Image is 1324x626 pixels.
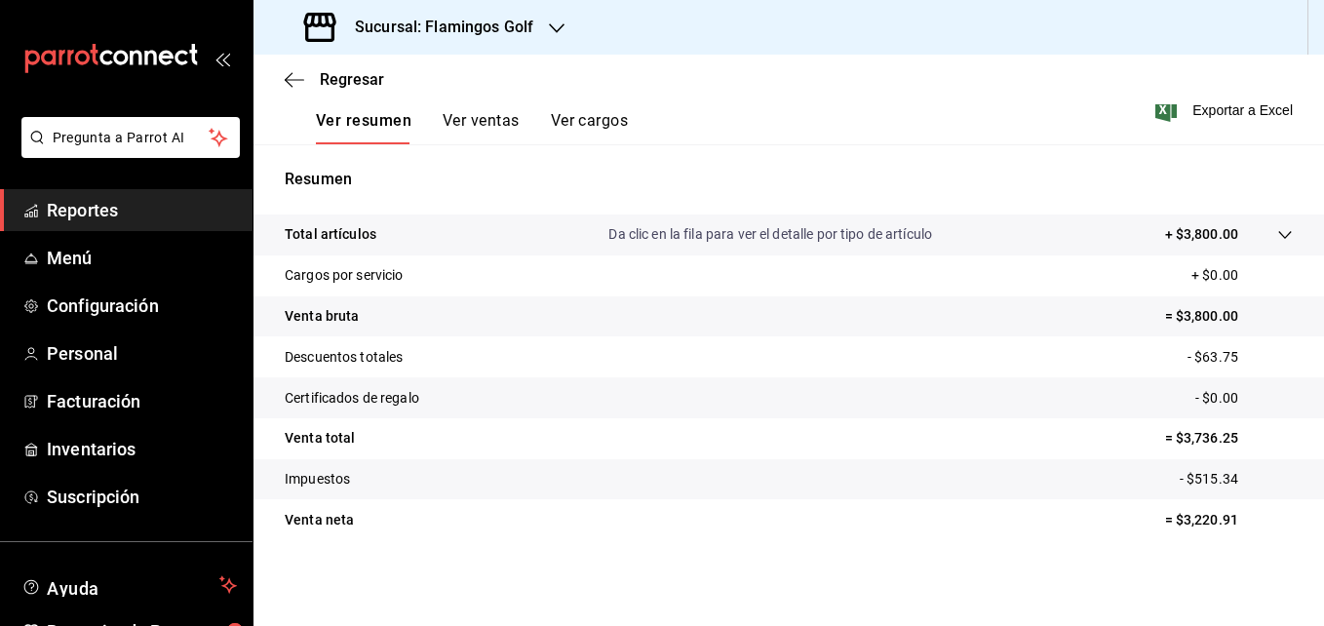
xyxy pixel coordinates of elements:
[285,265,404,286] p: Cargos por servicio
[47,293,237,319] span: Configuración
[1159,98,1293,122] button: Exportar a Excel
[285,347,403,368] p: Descuentos totales
[1188,347,1293,368] p: - $63.75
[551,111,629,144] button: Ver cargos
[53,128,210,148] span: Pregunta a Parrot AI
[214,51,230,66] button: open_drawer_menu
[1165,428,1293,449] p: = $3,736.25
[47,245,237,271] span: Menú
[21,117,240,158] button: Pregunta a Parrot AI
[285,224,376,245] p: Total artículos
[47,197,237,223] span: Reportes
[285,70,384,89] button: Regresar
[47,388,237,414] span: Facturación
[47,573,212,597] span: Ayuda
[1180,469,1293,489] p: - $515.34
[316,111,411,144] button: Ver resumen
[1195,388,1293,409] p: - $0.00
[1165,306,1293,327] p: = $3,800.00
[285,510,354,530] p: Venta neta
[443,111,520,144] button: Ver ventas
[47,484,237,510] span: Suscripción
[339,16,533,39] h3: Sucursal: Flamingos Golf
[285,168,1293,191] p: Resumen
[1165,510,1293,530] p: = $3,220.91
[1165,224,1238,245] p: + $3,800.00
[316,111,628,144] div: navigation tabs
[47,340,237,367] span: Personal
[47,436,237,462] span: Inventarios
[320,70,384,89] span: Regresar
[285,388,419,409] p: Certificados de regalo
[14,141,240,162] a: Pregunta a Parrot AI
[285,469,350,489] p: Impuestos
[285,306,359,327] p: Venta bruta
[608,224,932,245] p: Da clic en la fila para ver el detalle por tipo de artículo
[1191,265,1293,286] p: + $0.00
[285,428,355,449] p: Venta total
